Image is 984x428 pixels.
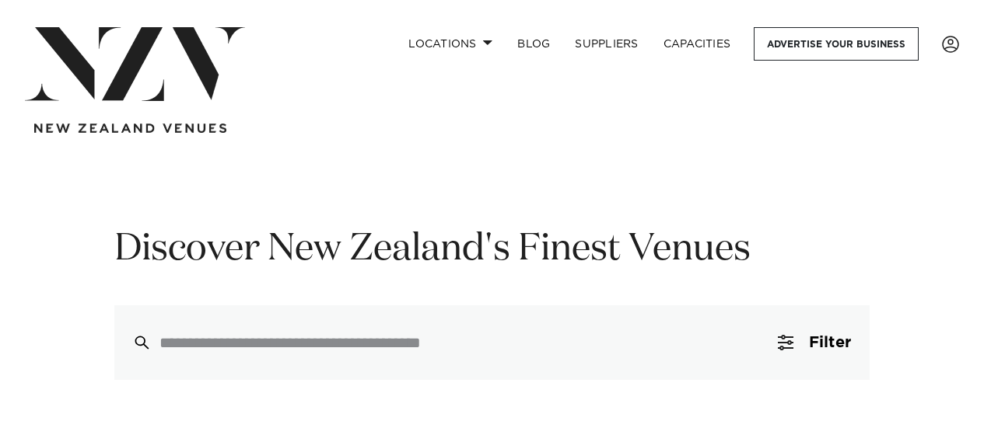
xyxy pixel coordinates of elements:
[505,27,562,61] a: BLOG
[809,335,851,350] span: Filter
[651,27,744,61] a: Capacities
[396,27,505,61] a: Locations
[34,124,226,134] img: new-zealand-venues-text.png
[25,27,245,101] img: nzv-logo.png
[759,305,870,380] button: Filter
[562,27,650,61] a: SUPPLIERS
[114,225,870,274] h1: Discover New Zealand's Finest Venues
[754,27,919,61] a: Advertise your business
